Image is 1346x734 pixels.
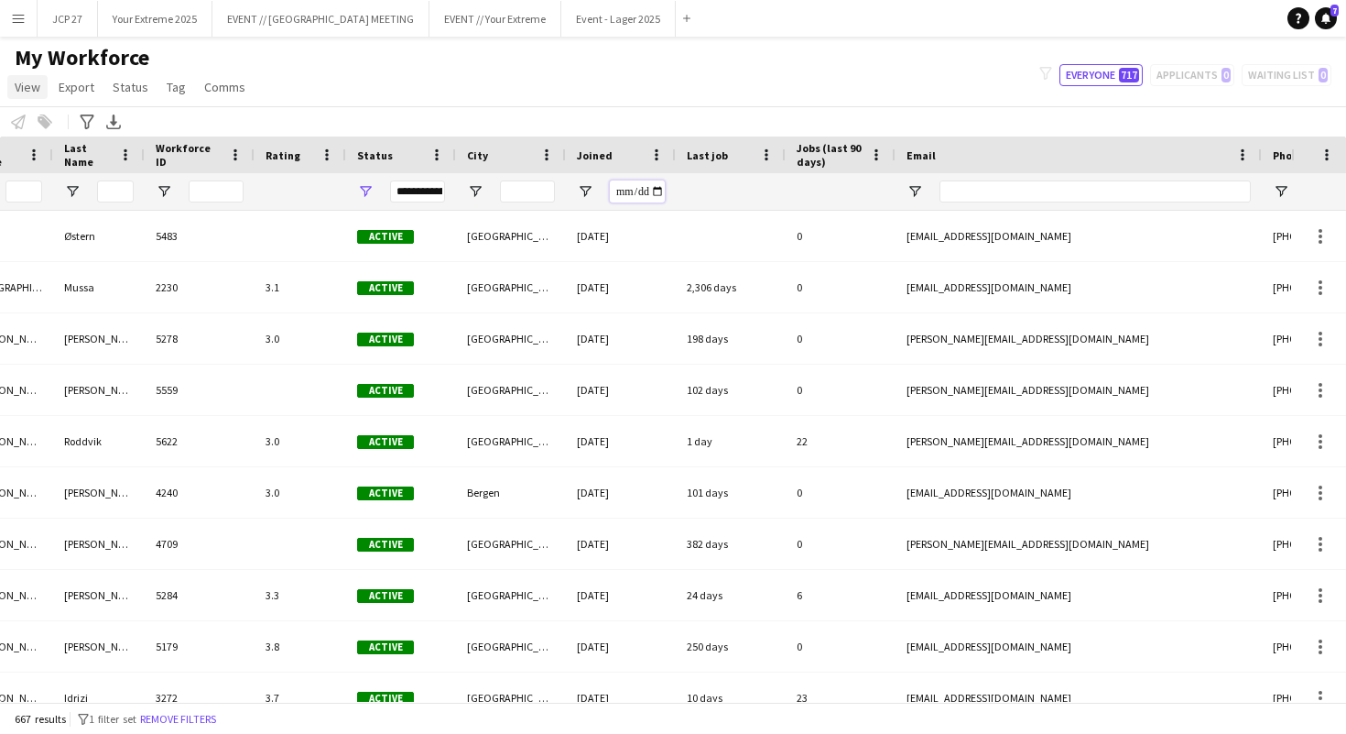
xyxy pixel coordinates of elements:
[1330,5,1339,16] span: 7
[64,183,81,200] button: Open Filter Menu
[255,467,346,518] div: 3.0
[53,211,145,261] div: Østern
[15,79,40,95] span: View
[896,262,1262,312] div: [EMAIL_ADDRESS][DOMAIN_NAME]
[1273,148,1305,162] span: Phone
[577,148,613,162] span: Joined
[189,181,244,203] input: Workforce ID Filter Input
[676,519,786,569] div: 382 days
[939,181,1251,203] input: Email Filter Input
[676,673,786,723] div: 10 days
[89,712,136,726] span: 1 filter set
[896,621,1262,672] div: [EMAIL_ADDRESS][DOMAIN_NAME]
[159,75,193,99] a: Tag
[5,181,42,203] input: First Name Filter Input
[167,79,186,95] span: Tag
[456,570,566,620] div: [GEOGRAPHIC_DATA]
[136,709,220,729] button: Remove filters
[1119,68,1139,82] span: 717
[357,333,414,346] span: Active
[53,262,145,312] div: Mussa
[59,79,94,95] span: Export
[456,416,566,466] div: [GEOGRAPHIC_DATA]
[145,211,255,261] div: 5483
[357,641,414,654] span: Active
[676,313,786,364] div: 198 days
[53,570,145,620] div: [PERSON_NAME]
[676,570,786,620] div: 24 days
[357,487,414,500] span: Active
[896,570,1262,620] div: [EMAIL_ADDRESS][DOMAIN_NAME]
[566,313,676,364] div: [DATE]
[357,589,414,603] span: Active
[456,467,566,518] div: Bergen
[566,621,676,672] div: [DATE]
[103,111,125,133] app-action-btn: Export XLSX
[145,416,255,466] div: 5622
[456,673,566,723] div: [GEOGRAPHIC_DATA]
[145,313,255,364] div: 5278
[566,211,676,261] div: [DATE]
[38,1,98,37] button: JCP 27
[467,148,488,162] span: City
[429,1,561,37] button: EVENT // Your Extreme
[197,75,253,99] a: Comms
[156,141,222,169] span: Workforce ID
[610,181,665,203] input: Joined Filter Input
[266,148,300,162] span: Rating
[53,519,145,569] div: [PERSON_NAME]
[53,416,145,466] div: Roddvik
[566,519,676,569] div: [DATE]
[357,230,414,244] span: Active
[255,621,346,672] div: 3.8
[896,416,1262,466] div: [PERSON_NAME][EMAIL_ADDRESS][DOMAIN_NAME]
[1273,183,1289,200] button: Open Filter Menu
[566,365,676,415] div: [DATE]
[786,313,896,364] div: 0
[357,384,414,398] span: Active
[896,313,1262,364] div: [PERSON_NAME][EMAIL_ADDRESS][DOMAIN_NAME]
[51,75,102,99] a: Export
[786,570,896,620] div: 6
[145,365,255,415] div: 5559
[64,141,112,169] span: Last Name
[15,44,149,71] span: My Workforce
[676,365,786,415] div: 102 days
[786,262,896,312] div: 0
[456,621,566,672] div: [GEOGRAPHIC_DATA]
[145,673,255,723] div: 3272
[786,621,896,672] div: 0
[53,621,145,672] div: [PERSON_NAME]
[357,183,374,200] button: Open Filter Menu
[76,111,98,133] app-action-btn: Advanced filters
[97,181,134,203] input: Last Name Filter Input
[456,211,566,261] div: [GEOGRAPHIC_DATA]
[456,313,566,364] div: [GEOGRAPHIC_DATA]
[577,183,593,200] button: Open Filter Menu
[1315,7,1337,29] a: 7
[676,262,786,312] div: 2,306 days
[676,621,786,672] div: 250 days
[786,519,896,569] div: 0
[255,570,346,620] div: 3.3
[456,262,566,312] div: [GEOGRAPHIC_DATA]
[896,673,1262,723] div: [EMAIL_ADDRESS][DOMAIN_NAME]
[456,365,566,415] div: [GEOGRAPHIC_DATA]
[786,467,896,518] div: 0
[357,281,414,295] span: Active
[786,211,896,261] div: 0
[53,313,145,364] div: [PERSON_NAME] [PERSON_NAME]
[786,673,896,723] div: 23
[561,1,676,37] button: Event - Lager 2025
[786,365,896,415] div: 0
[566,673,676,723] div: [DATE]
[786,416,896,466] div: 22
[566,570,676,620] div: [DATE]
[896,467,1262,518] div: [EMAIL_ADDRESS][DOMAIN_NAME]
[105,75,156,99] a: Status
[357,148,393,162] span: Status
[687,148,728,162] span: Last job
[53,673,145,723] div: Idrizi
[7,75,48,99] a: View
[53,365,145,415] div: [PERSON_NAME]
